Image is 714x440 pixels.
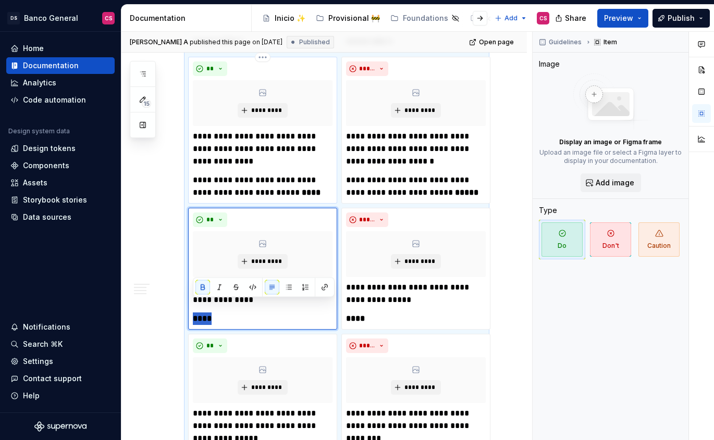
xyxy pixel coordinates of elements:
[539,59,560,69] div: Image
[6,319,115,335] button: Notifications
[504,14,518,22] span: Add
[23,95,86,105] div: Code automation
[6,40,115,57] a: Home
[23,143,76,154] div: Design tokens
[565,13,586,23] span: Share
[653,9,710,28] button: Publish
[636,220,682,259] button: Caution
[8,127,70,135] div: Design system data
[6,157,115,174] a: Components
[190,38,282,46] div: published this page on [DATE]
[23,212,71,222] div: Data sources
[549,38,582,46] span: Guidelines
[596,178,634,188] span: Add image
[23,339,63,349] div: Search ⌘K
[6,370,115,387] button: Contact support
[312,10,384,27] a: Provisional 🚧
[275,13,305,23] div: Inicio ✨
[541,222,583,257] span: Do
[23,78,56,88] div: Analytics
[2,7,119,29] button: DSBanco GeneralCS
[23,391,40,401] div: Help
[604,13,633,23] span: Preview
[130,13,247,23] div: Documentation
[258,8,489,29] div: Page tree
[23,43,44,54] div: Home
[299,38,330,46] span: Published
[597,9,648,28] button: Preview
[6,387,115,404] button: Help
[34,421,87,432] svg: Supernova Logo
[386,10,464,27] a: Foundations
[23,356,53,367] div: Settings
[550,9,593,28] button: Share
[6,353,115,370] a: Settings
[668,13,695,23] span: Publish
[23,322,70,332] div: Notifications
[539,148,682,165] p: Upload an image file or select a Figma layer to display in your documentation.
[536,35,586,49] button: Guidelines
[479,38,514,46] span: Open page
[466,35,519,49] a: Open page
[105,14,113,22] div: CS
[638,222,680,257] span: Caution
[6,192,115,208] a: Storybook stories
[587,220,634,259] button: Don't
[403,13,448,23] div: Foundations
[539,220,585,259] button: Do
[23,160,69,171] div: Components
[491,11,531,26] button: Add
[539,205,557,216] div: Type
[6,74,115,91] a: Analytics
[23,60,79,71] div: Documentation
[6,336,115,353] button: Search ⌘K
[559,138,662,146] p: Display an image or Figma frame
[581,173,641,192] button: Add image
[6,174,115,191] a: Assets
[23,373,82,384] div: Contact support
[130,38,188,46] span: [PERSON_NAME] A
[24,13,78,23] div: Banco General
[6,92,115,108] a: Code automation
[539,14,547,22] div: CS
[328,13,380,23] div: Provisional 🚧
[6,57,115,74] a: Documentation
[258,10,310,27] a: Inicio ✨
[142,99,151,108] span: 15
[6,140,115,157] a: Design tokens
[590,222,631,257] span: Don't
[23,195,87,205] div: Storybook stories
[23,178,47,188] div: Assets
[6,209,115,225] a: Data sources
[7,12,20,24] div: DS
